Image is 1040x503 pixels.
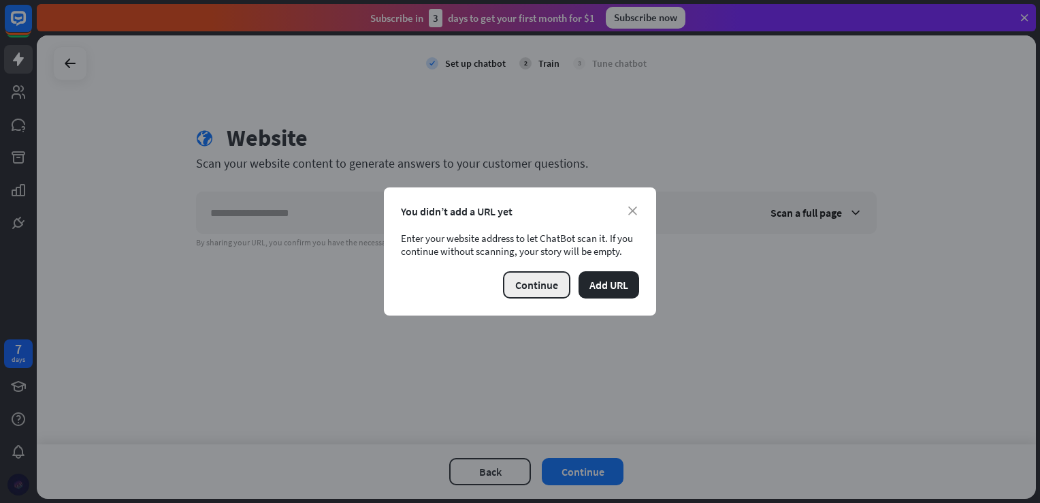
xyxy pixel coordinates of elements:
button: Add URL [579,271,639,299]
button: Open LiveChat chat widget [11,5,52,46]
div: You didn’t add a URL yet [401,204,639,218]
div: Enter your website address to let ChatBot scan it. If you continue without scanning, your story w... [401,232,639,258]
button: Continue [503,271,570,299]
i: close [628,207,637,215]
